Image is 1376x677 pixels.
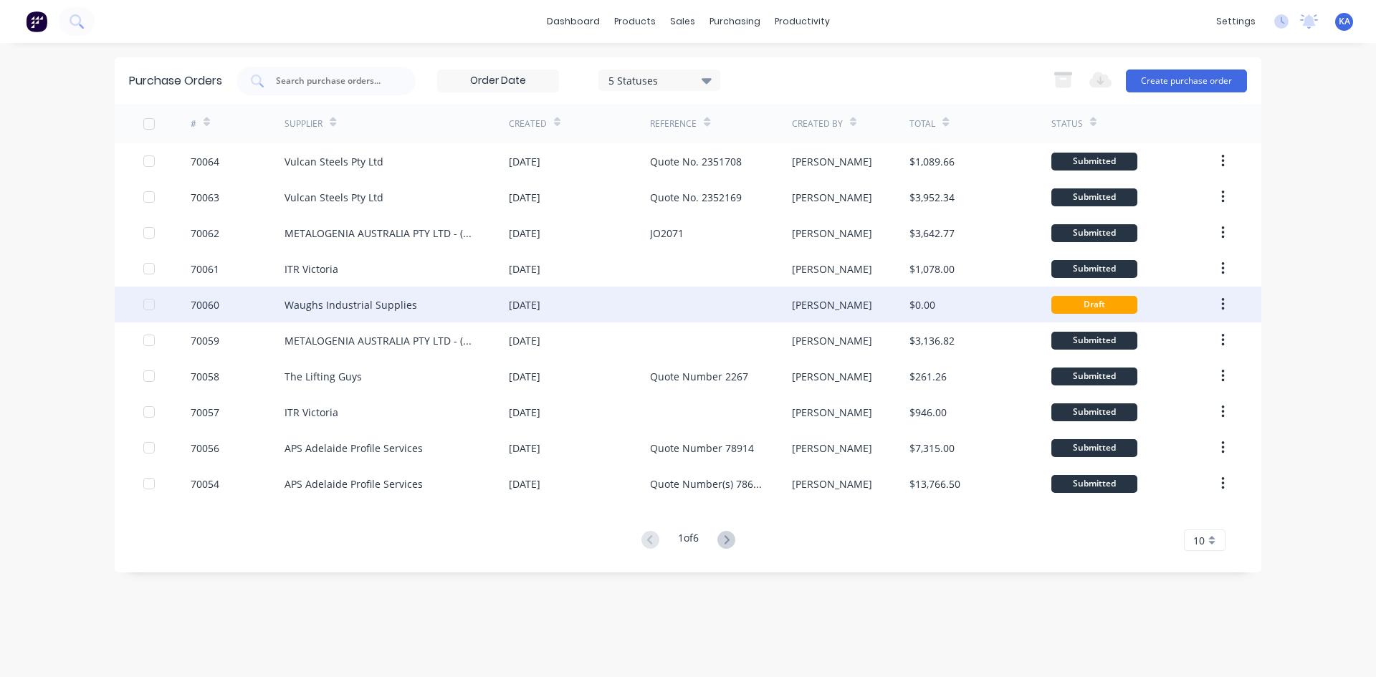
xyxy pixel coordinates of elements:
[909,333,955,348] div: $3,136.82
[540,11,607,32] a: dashboard
[650,154,742,169] div: Quote No. 2351708
[509,297,540,312] div: [DATE]
[1209,11,1263,32] div: settings
[792,226,872,241] div: [PERSON_NAME]
[509,117,547,130] div: Created
[509,226,540,241] div: [DATE]
[909,190,955,205] div: $3,952.34
[909,261,955,277] div: $1,078.00
[191,154,219,169] div: 70064
[607,11,663,32] div: products
[650,369,748,384] div: Quote Number 2267
[285,333,480,348] div: METALOGENIA AUSTRALIA PTY LTD - (MTG)
[191,476,219,491] div: 70054
[1051,439,1137,457] div: Submitted
[909,226,955,241] div: $3,642.77
[909,441,955,456] div: $7,315.00
[509,476,540,491] div: [DATE]
[274,74,393,88] input: Search purchase orders...
[509,190,540,205] div: [DATE]
[650,476,763,491] div: Quote Number(s) 78600, 78606, and 78609
[285,226,480,241] div: METALOGENIA AUSTRALIA PTY LTD - (MTG)
[650,190,742,205] div: Quote No. 2352169
[1193,533,1205,548] span: 10
[191,369,219,384] div: 70058
[608,72,711,87] div: 5 Statuses
[285,154,383,169] div: Vulcan Steels Pty Ltd
[191,297,219,312] div: 70060
[702,11,768,32] div: purchasing
[285,261,338,277] div: ITR Victoria
[792,261,872,277] div: [PERSON_NAME]
[1051,117,1083,130] div: Status
[792,117,843,130] div: Created By
[191,117,196,130] div: #
[285,117,322,130] div: Supplier
[191,261,219,277] div: 70061
[663,11,702,32] div: sales
[285,405,338,420] div: ITR Victoria
[909,117,935,130] div: Total
[909,476,960,491] div: $13,766.50
[1339,15,1350,28] span: KA
[509,441,540,456] div: [DATE]
[909,154,955,169] div: $1,089.66
[792,154,872,169] div: [PERSON_NAME]
[509,261,540,277] div: [DATE]
[509,405,540,420] div: [DATE]
[509,333,540,348] div: [DATE]
[650,226,684,241] div: JO2071
[768,11,837,32] div: productivity
[438,70,558,92] input: Order Date
[909,405,947,420] div: $946.00
[792,297,872,312] div: [PERSON_NAME]
[285,190,383,205] div: Vulcan Steels Pty Ltd
[1051,296,1137,314] div: Draft
[191,405,219,420] div: 70057
[509,369,540,384] div: [DATE]
[792,369,872,384] div: [PERSON_NAME]
[1051,224,1137,242] div: Submitted
[129,72,222,90] div: Purchase Orders
[285,369,362,384] div: The Lifting Guys
[909,369,947,384] div: $261.26
[1051,153,1137,171] div: Submitted
[1051,475,1137,493] div: Submitted
[509,154,540,169] div: [DATE]
[650,441,754,456] div: Quote Number 78914
[26,11,47,32] img: Factory
[792,476,872,491] div: [PERSON_NAME]
[678,530,699,551] div: 1 of 6
[1126,69,1247,92] button: Create purchase order
[285,297,417,312] div: Waughs Industrial Supplies
[792,190,872,205] div: [PERSON_NAME]
[285,441,423,456] div: APS Adelaide Profile Services
[191,190,219,205] div: 70063
[650,117,697,130] div: Reference
[1051,188,1137,206] div: Submitted
[909,297,935,312] div: $0.00
[1051,368,1137,385] div: Submitted
[191,333,219,348] div: 70059
[1051,332,1137,350] div: Submitted
[1051,260,1137,278] div: Submitted
[285,476,423,491] div: APS Adelaide Profile Services
[1051,403,1137,421] div: Submitted
[191,441,219,456] div: 70056
[792,405,872,420] div: [PERSON_NAME]
[191,226,219,241] div: 70062
[792,333,872,348] div: [PERSON_NAME]
[792,441,872,456] div: [PERSON_NAME]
